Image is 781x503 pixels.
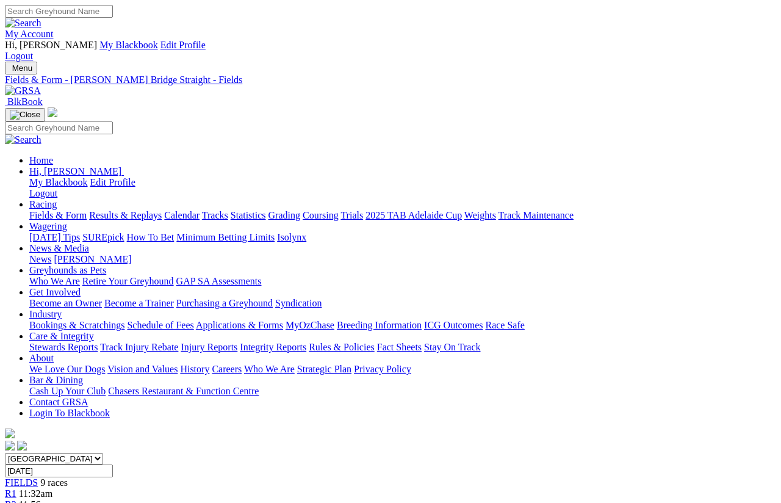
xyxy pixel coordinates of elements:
[29,408,110,418] a: Login To Blackbook
[29,210,87,220] a: Fields & Form
[89,210,162,220] a: Results & Replays
[54,254,131,264] a: [PERSON_NAME]
[377,342,422,352] a: Fact Sheets
[275,298,322,308] a: Syndication
[5,18,41,29] img: Search
[127,320,193,330] a: Schedule of Fees
[29,375,83,385] a: Bar & Dining
[180,364,209,374] a: History
[176,298,273,308] a: Purchasing a Greyhound
[464,210,496,220] a: Weights
[244,364,295,374] a: Who We Are
[485,320,524,330] a: Race Safe
[5,429,15,438] img: logo-grsa-white.png
[29,364,105,374] a: We Love Our Dogs
[107,364,178,374] a: Vision and Values
[29,199,57,209] a: Racing
[82,276,174,286] a: Retire Your Greyhound
[29,221,67,231] a: Wagering
[5,85,41,96] img: GRSA
[5,134,41,145] img: Search
[5,477,38,488] a: FIELDS
[181,342,237,352] a: Injury Reports
[29,320,124,330] a: Bookings & Scratchings
[5,121,113,134] input: Search
[5,40,776,62] div: My Account
[100,342,178,352] a: Track Injury Rebate
[48,107,57,117] img: logo-grsa-white.png
[29,342,98,352] a: Stewards Reports
[90,177,135,187] a: Edit Profile
[29,309,62,319] a: Industry
[29,397,88,407] a: Contact GRSA
[340,210,363,220] a: Trials
[231,210,266,220] a: Statistics
[29,232,80,242] a: [DATE] Tips
[424,320,483,330] a: ICG Outcomes
[29,276,776,287] div: Greyhounds as Pets
[29,166,121,176] span: Hi, [PERSON_NAME]
[160,40,206,50] a: Edit Profile
[29,276,80,286] a: Who We Are
[17,441,27,451] img: twitter.svg
[5,29,54,39] a: My Account
[337,320,422,330] a: Breeding Information
[5,108,45,121] button: Toggle navigation
[29,254,776,265] div: News & Media
[29,298,102,308] a: Become an Owner
[99,40,158,50] a: My Blackbook
[286,320,334,330] a: MyOzChase
[5,96,43,107] a: BlkBook
[5,62,37,74] button: Toggle navigation
[297,364,351,374] a: Strategic Plan
[212,364,242,374] a: Careers
[5,441,15,451] img: facebook.svg
[29,298,776,309] div: Get Involved
[5,51,33,61] a: Logout
[104,298,174,308] a: Become a Trainer
[29,232,776,243] div: Wagering
[82,232,124,242] a: SUREpick
[29,243,89,253] a: News & Media
[176,232,275,242] a: Minimum Betting Limits
[108,386,259,396] a: Chasers Restaurant & Function Centre
[29,166,124,176] a: Hi, [PERSON_NAME]
[5,488,16,499] a: R1
[5,5,113,18] input: Search
[424,342,480,352] a: Stay On Track
[303,210,339,220] a: Coursing
[5,40,97,50] span: Hi, [PERSON_NAME]
[354,364,411,374] a: Privacy Policy
[29,177,88,187] a: My Blackbook
[5,74,776,85] a: Fields & Form - [PERSON_NAME] Bridge Straight - Fields
[7,96,43,107] span: BlkBook
[29,254,51,264] a: News
[268,210,300,220] a: Grading
[29,210,776,221] div: Racing
[29,287,81,297] a: Get Involved
[29,188,57,198] a: Logout
[19,488,52,499] span: 11:32am
[40,477,68,488] span: 9 races
[202,210,228,220] a: Tracks
[5,465,113,477] input: Select date
[29,177,776,199] div: Hi, [PERSON_NAME]
[12,63,32,73] span: Menu
[498,210,574,220] a: Track Maintenance
[29,265,106,275] a: Greyhounds as Pets
[365,210,462,220] a: 2025 TAB Adelaide Cup
[29,331,94,341] a: Care & Integrity
[29,386,106,396] a: Cash Up Your Club
[29,155,53,165] a: Home
[10,110,40,120] img: Close
[277,232,306,242] a: Isolynx
[29,364,776,375] div: About
[29,353,54,363] a: About
[29,386,776,397] div: Bar & Dining
[164,210,200,220] a: Calendar
[309,342,375,352] a: Rules & Policies
[29,320,776,331] div: Industry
